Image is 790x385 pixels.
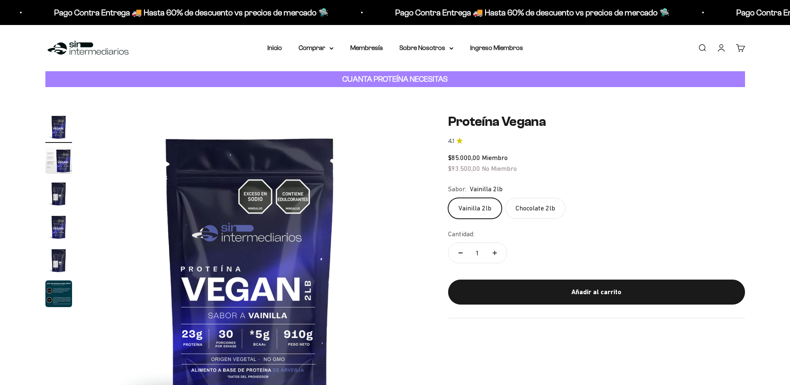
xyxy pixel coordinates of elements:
[45,147,72,174] img: Proteína Vegana
[45,114,72,143] button: Ir al artículo 1
[470,184,503,195] span: Vainilla 2lb
[45,214,72,243] button: Ir al artículo 4
[448,137,454,146] span: 4.1
[448,114,745,130] h1: Proteína Vegana
[45,247,72,276] button: Ir al artículo 5
[45,247,72,274] img: Proteína Vegana
[465,287,728,297] div: Añadir al carrito
[45,180,72,207] img: Proteína Vegana
[54,6,329,19] p: Pago Contra Entrega 🚚 Hasta 60% de descuento vs precios de mercado 🛸
[399,42,454,53] summary: Sobre Nosotros
[45,180,72,210] button: Ir al artículo 3
[449,243,473,263] button: Reducir cantidad
[45,280,72,307] img: Proteína Vegana
[299,42,334,53] summary: Comprar
[470,44,523,51] a: Ingreso Miembros
[482,154,508,161] span: Miembro
[483,243,507,263] button: Aumentar cantidad
[448,165,480,172] span: $93.500,00
[448,280,745,305] button: Añadir al carrito
[45,114,72,140] img: Proteína Vegana
[342,75,448,83] strong: CUANTA PROTEÍNA NECESITAS
[448,154,480,161] span: $85.000,00
[267,44,282,51] a: Inicio
[448,137,745,146] a: 4.14.1 de 5.0 estrellas
[448,229,474,240] label: Cantidad:
[350,44,383,51] a: Membresía
[448,184,466,195] legend: Sabor:
[45,147,72,176] button: Ir al artículo 2
[395,6,670,19] p: Pago Contra Entrega 🚚 Hasta 60% de descuento vs precios de mercado 🛸
[482,165,517,172] span: No Miembro
[45,280,72,310] button: Ir al artículo 6
[45,214,72,240] img: Proteína Vegana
